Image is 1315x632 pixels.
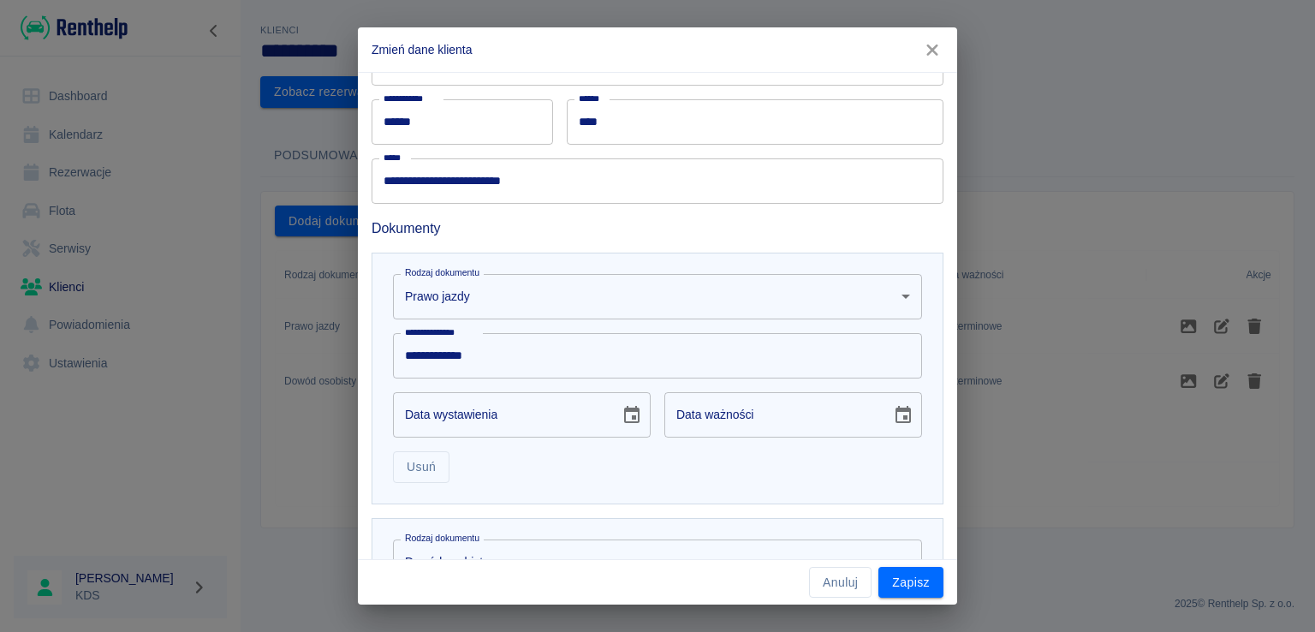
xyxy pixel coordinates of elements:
[372,218,943,239] h6: Dokumenty
[393,392,608,438] input: DD-MM-YYYY
[878,567,943,599] button: Zapisz
[405,266,479,279] label: Rodzaj dokumentu
[393,451,449,483] button: Usuń
[809,567,872,599] button: Anuluj
[615,398,649,432] button: Choose date
[358,27,957,72] h2: Zmień dane klienta
[664,392,879,438] input: DD-MM-YYYY
[886,398,920,432] button: Choose date
[405,532,479,545] label: Rodzaj dokumentu
[393,540,922,585] div: Dowód osobisty
[393,274,922,319] div: Prawo jazdy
